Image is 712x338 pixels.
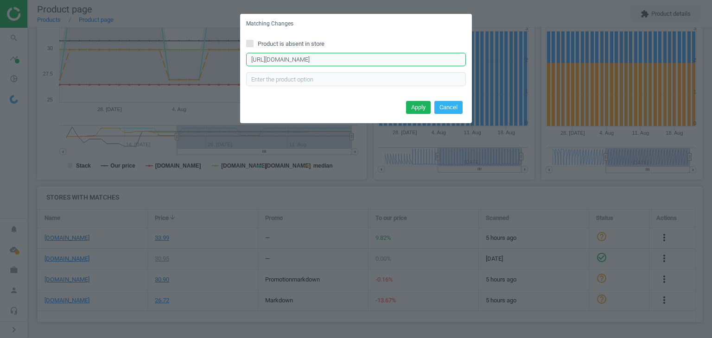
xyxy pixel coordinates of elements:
[246,20,293,28] h5: Matching Changes
[256,40,326,48] span: Product is absent in store
[406,101,431,114] button: Apply
[434,101,463,114] button: Cancel
[246,53,466,67] input: Enter correct product URL
[246,72,466,86] input: Enter the product option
